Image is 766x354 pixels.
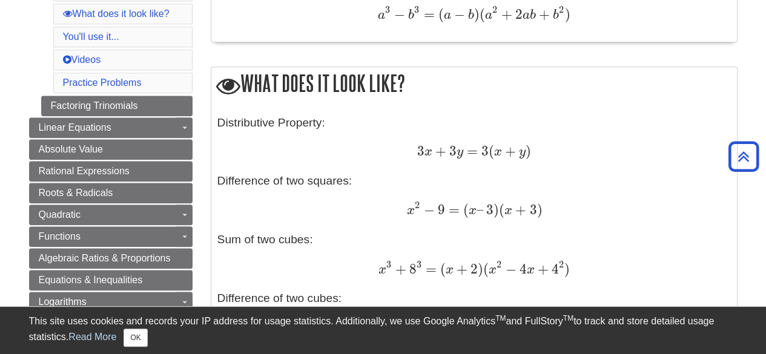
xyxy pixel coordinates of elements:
[41,96,193,116] a: Factoring Trinomials
[437,261,446,277] span: (
[407,205,415,218] span: x
[68,332,116,342] a: Read More
[565,6,570,22] span: )
[517,261,527,277] span: 4
[535,261,549,277] span: +
[211,67,737,102] h2: What does it look like?
[485,8,492,22] span: a
[39,231,81,241] span: Functions
[494,202,499,218] span: )
[29,248,193,269] a: Algebraic Ratios & Proportions
[39,209,81,220] span: Quadratic
[420,6,435,22] span: =
[495,314,506,323] sup: TM
[502,143,516,159] span: +
[492,4,497,15] span: 2
[504,204,512,217] span: x
[63,8,170,19] a: What does it look like?
[503,261,517,277] span: −
[512,202,526,218] span: +
[124,329,147,347] button: Close
[217,114,731,349] div: Distributive Property: Difference of two squares: Sum of two cubes: Difference of two cubes:
[422,261,437,277] span: =
[451,6,465,22] span: −
[478,261,483,277] span: )
[474,6,480,22] span: )
[391,6,405,22] span: −
[457,145,463,159] span: y
[446,263,454,277] span: x
[444,8,451,22] span: a
[415,200,420,211] span: 2
[559,258,564,270] span: 2
[527,263,535,277] span: x
[489,263,497,277] span: x
[460,202,469,218] span: (
[484,202,494,218] span: 3
[29,139,193,160] a: Absolute Value
[39,297,87,307] span: Logarithms
[552,261,559,277] span: 4
[435,6,444,22] span: (
[377,8,385,22] span: a
[29,205,193,225] a: Quadratic
[489,143,494,159] span: (
[454,261,467,277] span: +
[421,202,435,218] span: −
[392,261,406,277] span: +
[445,202,460,218] span: =
[498,6,512,22] span: +
[29,292,193,312] a: Logarithms
[512,6,523,22] span: 2
[526,143,531,159] span: )
[29,117,193,138] a: Linear Equations
[63,77,142,88] a: Practice Problems
[39,188,113,198] span: Roots & Radicals
[39,166,130,176] span: Rational Expressions
[408,8,414,22] span: b
[499,202,504,218] span: (
[385,4,390,15] span: 3
[29,161,193,182] a: Rational Expressions
[463,143,478,159] span: =
[480,6,485,22] span: (
[526,202,537,218] span: 3
[483,261,489,277] span: (
[63,54,101,65] a: Videos
[417,258,421,270] span: 3
[29,226,193,247] a: Functions
[29,183,193,203] a: Roots & Radicals
[564,261,570,277] span: )
[724,148,763,165] a: Back to Top
[386,258,391,270] span: 3
[516,145,526,159] span: y
[563,314,573,323] sup: TM
[39,144,103,154] span: Absolute Value
[39,275,143,285] span: Equations & Inequalities
[494,145,502,159] span: x
[477,202,484,218] span: –
[39,253,171,263] span: Algebraic Ratios & Proportions
[523,8,530,22] span: a
[497,258,501,270] span: 2
[478,143,489,159] span: 3
[409,261,417,277] span: 8
[378,263,386,277] span: x
[536,6,550,22] span: +
[559,4,564,15] span: 2
[469,204,477,217] span: x
[435,202,445,218] span: 9
[446,143,457,159] span: 3
[465,8,474,22] span: b
[553,8,559,22] span: b
[29,270,193,290] a: Equations & Inequalities
[39,122,111,133] span: Linear Equations
[414,4,419,15] span: 3
[63,31,119,42] a: You'll use it...
[537,202,542,218] span: )
[424,145,432,159] span: x
[530,8,536,22] span: b
[29,314,738,347] div: This site uses cookies and records your IP address for usage statistics. Additionally, we use Goo...
[467,261,478,277] span: 2
[432,143,446,159] span: +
